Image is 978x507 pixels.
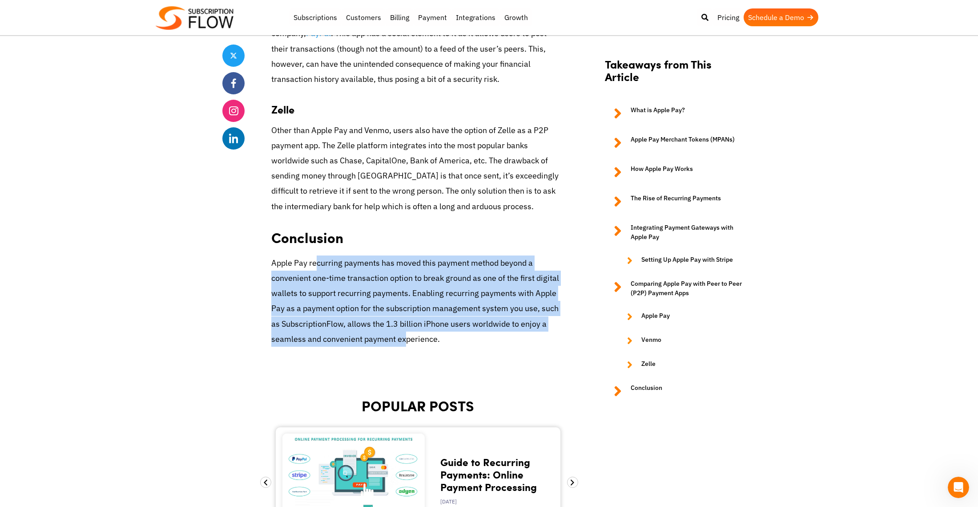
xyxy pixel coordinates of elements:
a: Apple Pay [618,311,747,322]
a: The Rise of Recurring Payments [605,194,747,210]
a: Subscriptions [289,8,342,26]
a: Customers [342,8,386,26]
h2: Takeaways from This Article [605,57,747,92]
a: Pricing [713,8,744,26]
h2: Conclusion [271,220,565,248]
h2: POPULAR POSTS [271,397,565,414]
a: Venmo [618,335,747,346]
a: Setting Up Apple Pay with Stripe [618,255,747,266]
a: Conclusion [605,383,747,399]
a: Billing [386,8,414,26]
a: Integrating Payment Gateways with Apple Pay [605,223,747,242]
a: Growth [500,8,532,26]
p: Apple Pay recurring payments has moved this payment method beyond a convenient one-time transacti... [271,256,565,347]
a: Comparing Apple Pay with Peer to Peer (P2P) Payment Apps [605,279,747,298]
img: Subscriptionflow [156,6,233,30]
a: Zelle [618,359,747,370]
h3: Zelle [271,93,565,116]
a: Payment [414,8,451,26]
a: What is Apple Pay? [605,105,747,122]
iframe: Intercom live chat [948,477,969,498]
a: Schedule a Demo [744,8,818,26]
a: Guide to Recurring Payments: Online Payment Processing [440,454,537,494]
a: How Apple Pay Works [605,164,747,180]
p: Venmo, another P2P app, is popular due to its association with its parent company, . This app has... [271,11,565,87]
p: Other than Apple Pay and Venmo, users also have the option of Zelle as a P2P payment app. The Zel... [271,123,565,214]
a: Integrations [451,8,500,26]
a: Apple Pay Merchant Tokens (MPANs) [605,135,747,151]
